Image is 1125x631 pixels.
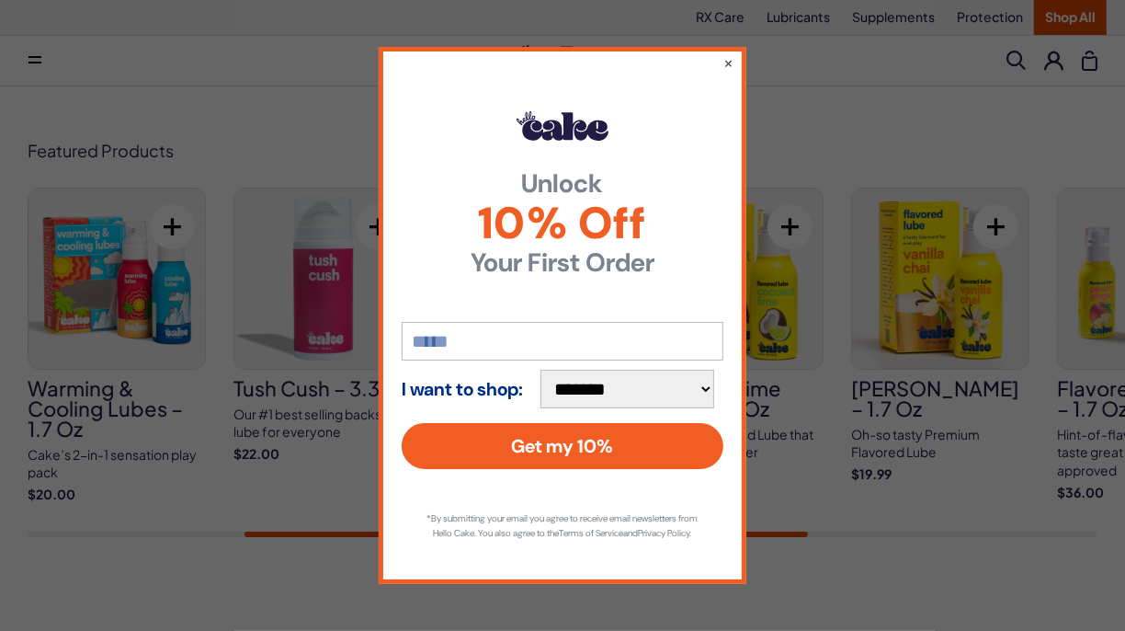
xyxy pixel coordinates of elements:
strong: Unlock [402,171,723,197]
a: Privacy Policy [639,527,690,539]
button: × [723,53,733,72]
p: *By submitting your email you agree to receive email newsletters from Hello Cake. You also agree ... [420,511,705,541]
a: Terms of Service [560,527,624,539]
span: 10% Off [402,201,723,246]
img: Hello Cake [517,111,608,141]
button: Get my 10% [402,423,723,469]
strong: I want to shop: [402,379,523,399]
strong: Your First Order [402,250,723,276]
